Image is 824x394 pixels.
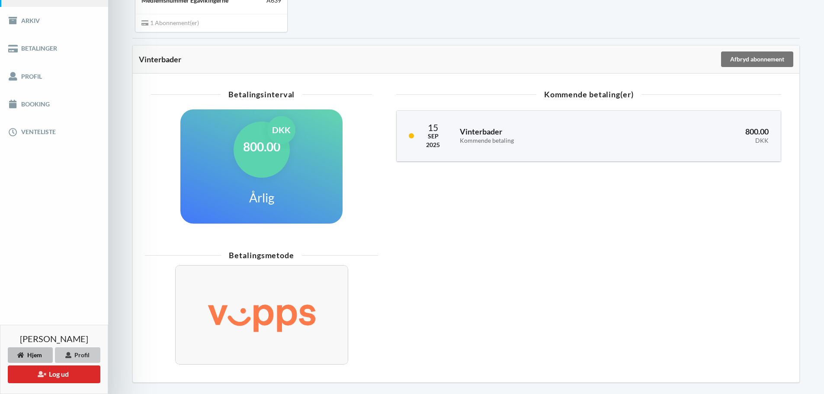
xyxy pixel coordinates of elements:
div: Vinterbader [139,55,720,64]
button: Log ud [8,365,100,383]
h1: Årlig [249,190,274,205]
h3: Vinterbader [460,127,623,144]
div: Betalingsinterval [151,90,372,98]
img: Vipps [188,285,336,345]
div: 2025 [426,141,440,149]
h1: 800.00 [243,139,280,154]
div: Hjem [8,347,53,363]
div: Profil [55,347,100,363]
div: Betalingsmetode [145,251,378,259]
div: Sep [426,132,440,141]
span: 1 Abonnement(er) [141,19,199,26]
div: DKK [636,137,769,144]
div: Afbryd abonnement [721,51,793,67]
div: DKK [267,116,295,144]
div: Kommende betaling [460,137,623,144]
h3: 800.00 [636,127,769,144]
div: 15 [426,123,440,132]
div: Kommende betaling(er) [396,90,781,98]
span: [PERSON_NAME] [20,334,88,343]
